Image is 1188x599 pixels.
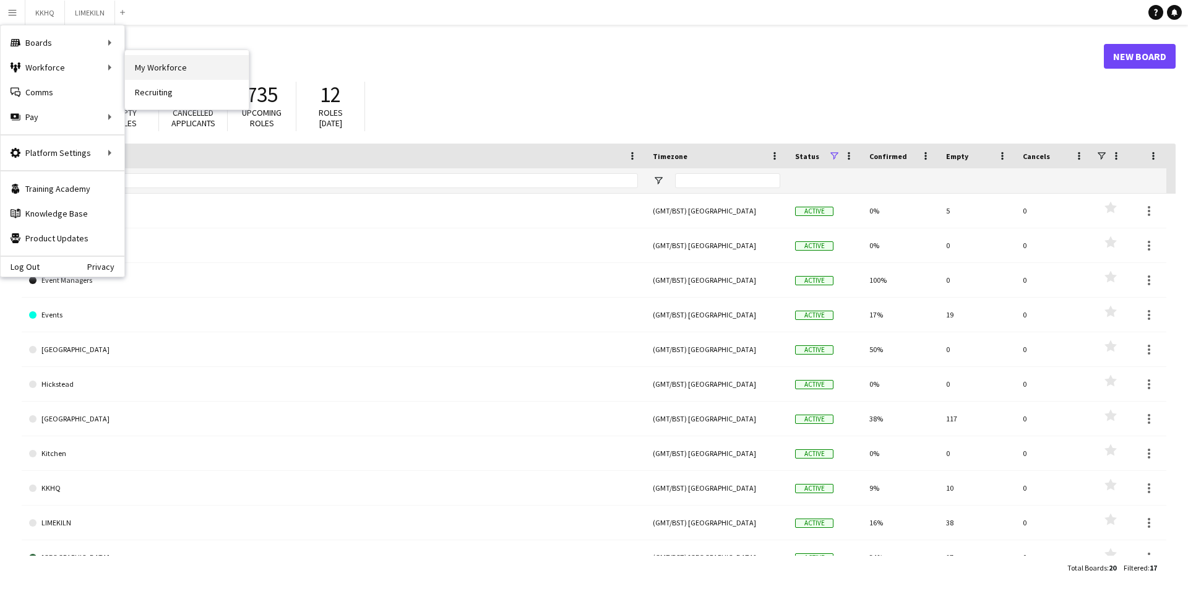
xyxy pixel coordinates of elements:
[795,207,833,216] span: Active
[29,263,638,298] a: Event Managers
[653,175,664,186] button: Open Filter Menu
[29,506,638,540] a: LIMEKILN
[1015,298,1092,332] div: 0
[1,30,124,55] div: Boards
[242,107,282,129] span: Upcoming roles
[795,311,833,320] span: Active
[645,263,788,297] div: (GMT/BST) [GEOGRAPHIC_DATA]
[29,332,638,367] a: [GEOGRAPHIC_DATA]
[862,540,939,574] div: 34%
[1015,263,1092,297] div: 0
[675,173,780,188] input: Timezone Filter Input
[1,140,124,165] div: Platform Settings
[862,194,939,228] div: 0%
[645,471,788,505] div: (GMT/BST) [GEOGRAPHIC_DATA]
[1,176,124,201] a: Training Academy
[939,506,1015,540] div: 38
[939,367,1015,401] div: 0
[1,201,124,226] a: Knowledge Base
[29,436,638,471] a: Kitchen
[171,107,215,129] span: Cancelled applicants
[795,519,833,528] span: Active
[795,345,833,355] span: Active
[1067,556,1116,580] div: :
[1015,471,1092,505] div: 0
[645,332,788,366] div: (GMT/BST) [GEOGRAPHIC_DATA]
[795,380,833,389] span: Active
[1124,556,1157,580] div: :
[939,436,1015,470] div: 0
[795,449,833,459] span: Active
[29,298,638,332] a: Events
[795,553,833,562] span: Active
[87,262,124,272] a: Privacy
[939,471,1015,505] div: 10
[1015,540,1092,574] div: 0
[1,262,40,272] a: Log Out
[1067,563,1107,572] span: Total Boards
[645,194,788,228] div: (GMT/BST) [GEOGRAPHIC_DATA]
[1124,563,1148,572] span: Filtered
[645,506,788,540] div: (GMT/BST) [GEOGRAPHIC_DATA]
[645,228,788,262] div: (GMT/BST) [GEOGRAPHIC_DATA]
[795,276,833,285] span: Active
[25,1,65,25] button: KKHQ
[29,367,638,402] a: Hickstead
[29,402,638,436] a: [GEOGRAPHIC_DATA]
[22,47,1104,66] h1: Boards
[319,107,343,129] span: Roles [DATE]
[645,298,788,332] div: (GMT/BST) [GEOGRAPHIC_DATA]
[939,298,1015,332] div: 19
[1015,436,1092,470] div: 0
[65,1,115,25] button: LIMEKILN
[1015,402,1092,436] div: 0
[795,241,833,251] span: Active
[862,506,939,540] div: 16%
[1015,332,1092,366] div: 0
[653,152,687,161] span: Timezone
[645,540,788,574] div: (GMT/BST) [GEOGRAPHIC_DATA]
[795,152,819,161] span: Status
[939,194,1015,228] div: 5
[862,402,939,436] div: 38%
[939,228,1015,262] div: 0
[862,367,939,401] div: 0%
[29,471,638,506] a: KKHQ
[246,81,278,108] span: 735
[51,173,638,188] input: Board name Filter Input
[869,152,907,161] span: Confirmed
[1,105,124,129] div: Pay
[1109,563,1116,572] span: 20
[795,415,833,424] span: Active
[939,263,1015,297] div: 0
[1015,367,1092,401] div: 0
[939,402,1015,436] div: 117
[862,436,939,470] div: 0%
[29,194,638,228] a: Bespoke Events
[862,332,939,366] div: 50%
[862,228,939,262] div: 0%
[1015,506,1092,540] div: 0
[862,298,939,332] div: 17%
[946,152,968,161] span: Empty
[1,55,124,80] div: Workforce
[1015,194,1092,228] div: 0
[939,540,1015,574] div: 17
[1015,228,1092,262] div: 0
[645,367,788,401] div: (GMT/BST) [GEOGRAPHIC_DATA]
[1150,563,1157,572] span: 17
[29,540,638,575] a: [GEOGRAPHIC_DATA]
[939,332,1015,366] div: 0
[320,81,341,108] span: 12
[29,228,638,263] a: British Motor Show
[862,471,939,505] div: 9%
[1,80,124,105] a: Comms
[645,402,788,436] div: (GMT/BST) [GEOGRAPHIC_DATA]
[795,484,833,493] span: Active
[125,80,249,105] a: Recruiting
[125,55,249,80] a: My Workforce
[1023,152,1050,161] span: Cancels
[862,263,939,297] div: 100%
[645,436,788,470] div: (GMT/BST) [GEOGRAPHIC_DATA]
[1,226,124,251] a: Product Updates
